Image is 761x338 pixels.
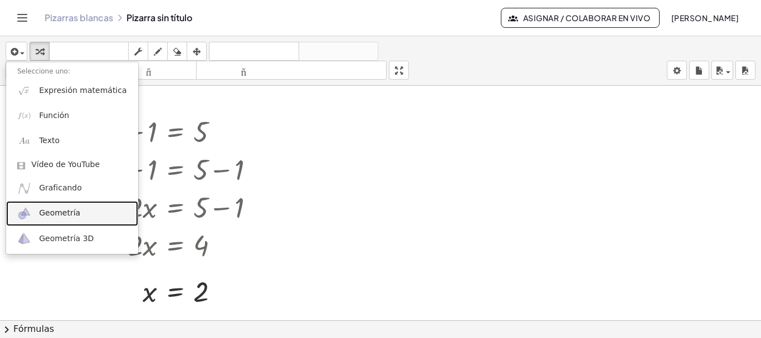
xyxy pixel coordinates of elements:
[6,103,138,128] a: Función
[45,12,113,23] a: Pizarras blancas
[17,109,31,123] img: f_x.png
[212,46,296,57] font: deshacer
[6,226,138,251] a: Geometría 3D
[39,183,82,192] font: Graficando
[501,8,660,28] button: Asignar / Colaborar en vivo
[31,160,100,169] font: Vídeo de YouTube
[17,207,31,221] img: ggb-geometry.svg
[39,86,126,95] font: Expresión matemática
[301,46,375,57] font: rehacer
[39,208,80,217] font: Geometría
[199,65,384,76] font: tamaño_del_formato
[6,78,138,103] a: Expresión matemática
[17,182,31,195] img: ggb-graphing.svg
[13,9,31,27] button: Cambiar navegación
[17,232,31,246] img: ggb-3d.svg
[39,136,60,145] font: Texto
[196,61,387,80] button: tamaño_del_formato
[17,134,31,148] img: Aa.png
[17,67,70,75] font: Seleccione uno:
[49,42,129,61] button: teclado
[6,201,138,226] a: Geometría
[6,61,197,80] button: tamaño_del_formato
[17,84,31,97] img: sqrt_x.png
[662,8,748,28] button: [PERSON_NAME]
[6,129,138,154] a: Texto
[52,46,126,57] font: teclado
[523,13,650,23] font: Asignar / Colaborar en vivo
[209,42,299,61] button: deshacer
[299,42,378,61] button: rehacer
[6,176,138,201] a: Graficando
[39,234,94,243] font: Geometría 3D
[6,154,138,176] a: Vídeo de YouTube
[671,13,739,23] font: [PERSON_NAME]
[13,324,54,334] font: Fórmulas
[39,111,69,120] font: Función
